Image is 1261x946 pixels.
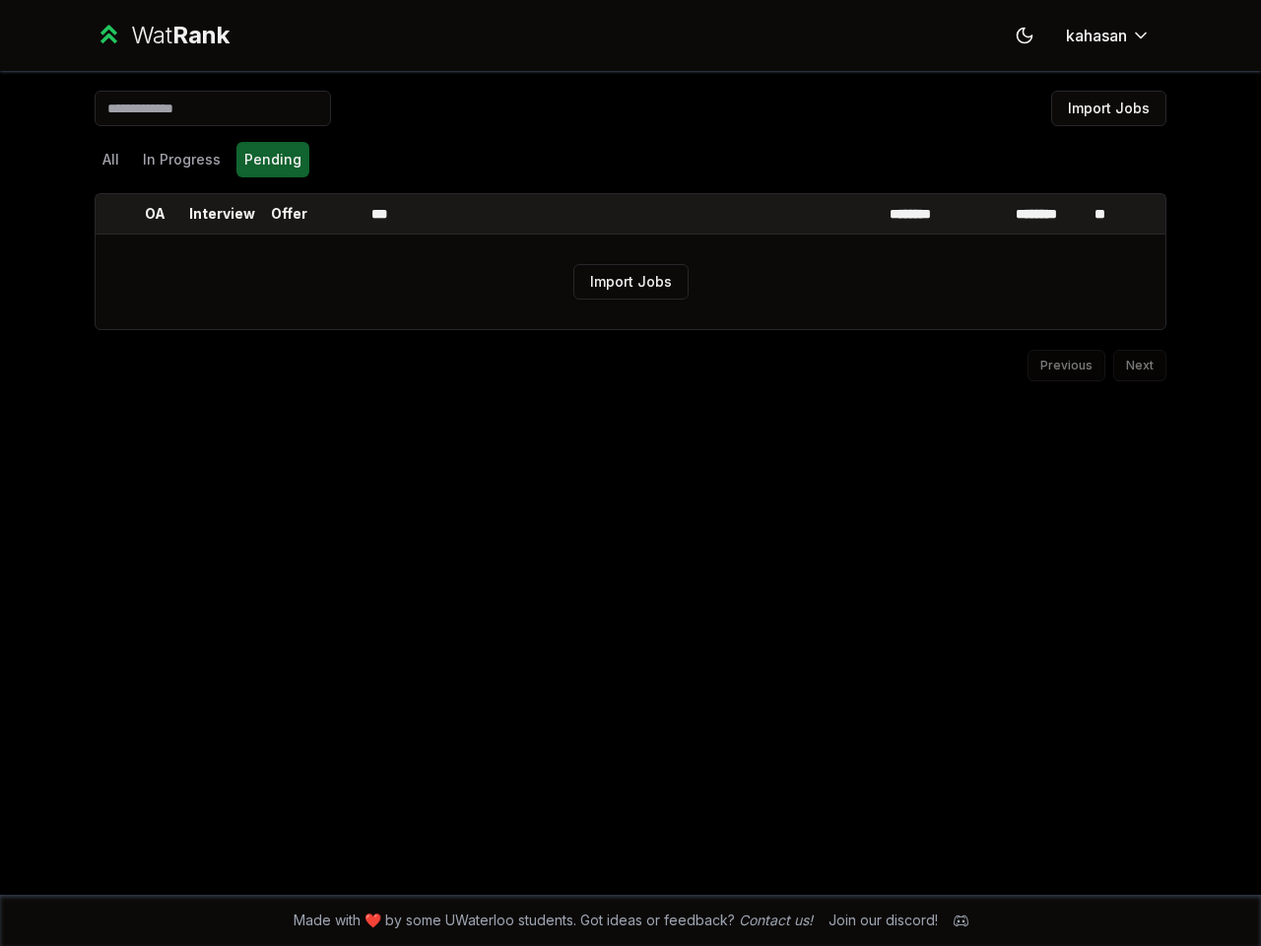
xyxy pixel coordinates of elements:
[95,142,127,177] button: All
[1066,24,1127,47] span: kahasan
[1051,91,1166,126] button: Import Jobs
[573,264,689,300] button: Import Jobs
[271,204,307,224] p: Offer
[135,142,229,177] button: In Progress
[236,142,309,177] button: Pending
[172,21,230,49] span: Rank
[189,204,255,224] p: Interview
[95,20,230,51] a: WatRank
[294,911,813,930] span: Made with ❤️ by some UWaterloo students. Got ideas or feedback?
[829,911,938,930] div: Join our discord!
[1050,18,1166,53] button: kahasan
[145,204,166,224] p: OA
[739,912,813,928] a: Contact us!
[131,20,230,51] div: Wat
